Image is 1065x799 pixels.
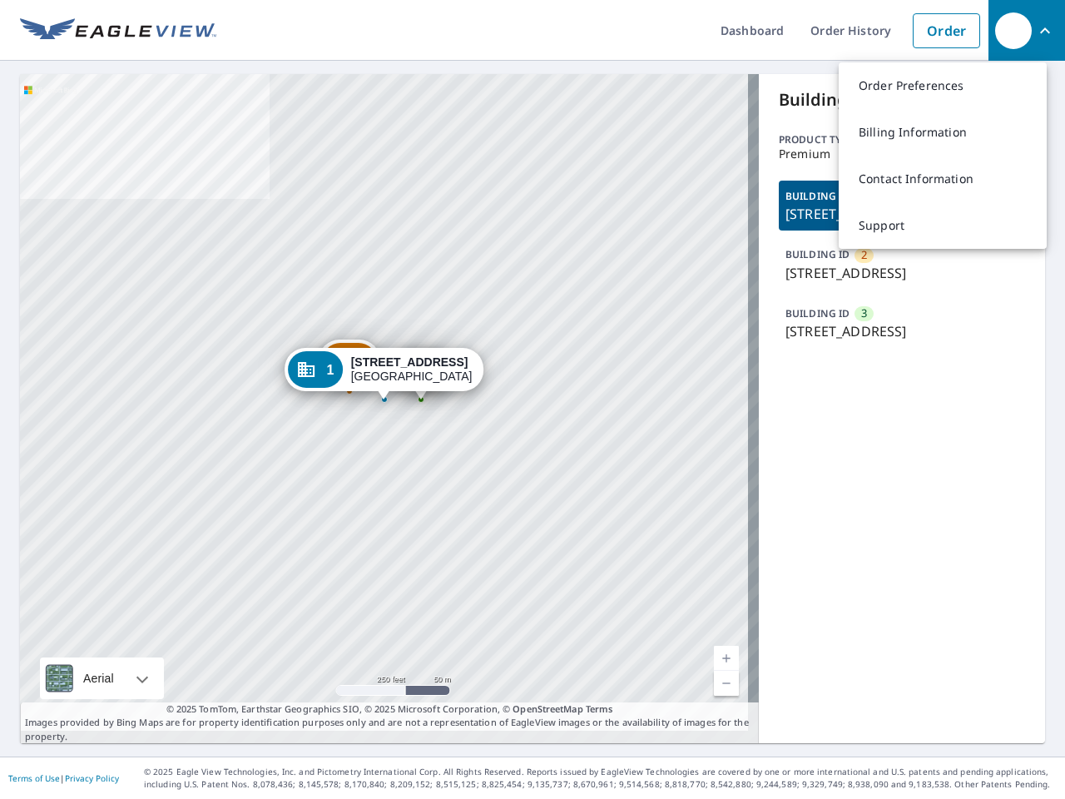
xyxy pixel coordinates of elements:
div: Dropped pin, building 1, Commercial property, 1515 Lafayette Ave Saint Louis, MO 63104 [285,348,484,399]
p: Buildings [779,87,1025,112]
a: Billing Information [839,109,1047,156]
a: Terms of Use [8,772,60,784]
p: © 2025 Eagle View Technologies, Inc. and Pictometry International Corp. All Rights Reserved. Repo... [144,766,1057,791]
div: Dropped pin, building 2, Commercial property, 1838 Lafayette Ave St Louis, MO 63104 [319,340,380,391]
p: BUILDING ID [785,247,850,261]
p: Premium [779,147,1025,161]
a: Terms [586,702,613,715]
a: Support [839,202,1047,249]
a: Contact Information [839,156,1047,202]
a: Privacy Policy [65,772,119,784]
p: [STREET_ADDRESS] [785,321,1018,341]
p: BUILDING ID [785,306,850,320]
p: Product type [779,132,1025,147]
p: [STREET_ADDRESS] [785,263,1018,283]
span: 2 [861,247,867,263]
strong: [STREET_ADDRESS] [351,355,468,369]
div: Aerial [40,658,164,699]
span: 1 [327,364,334,376]
p: | [8,773,119,783]
div: Aerial [78,658,119,699]
div: [GEOGRAPHIC_DATA] [351,355,473,384]
a: Order [913,13,980,48]
p: BUILDING ID [785,189,850,203]
a: Current Level 17, Zoom In [714,646,739,671]
a: Current Level 17, Zoom Out [714,671,739,696]
span: © 2025 TomTom, Earthstar Geographics SIO, © 2025 Microsoft Corporation, © [166,702,613,717]
span: 3 [861,305,867,321]
a: Order Preferences [839,62,1047,109]
p: Images provided by Bing Maps are for property identification purposes only and are not a represen... [20,702,759,744]
img: EV Logo [20,18,216,43]
p: [STREET_ADDRESS] [785,204,1018,224]
a: OpenStreetMap [513,702,582,715]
